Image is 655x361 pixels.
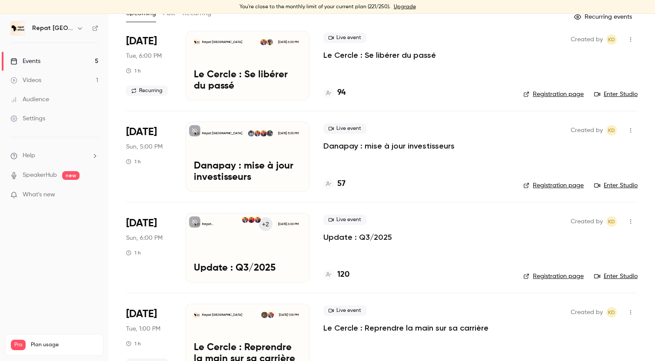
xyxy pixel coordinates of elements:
[323,123,366,134] span: Live event
[323,87,346,99] a: 94
[594,90,638,99] a: Enter Studio
[126,67,141,74] div: 1 h
[260,39,266,45] img: Kara Diaby
[126,125,157,139] span: [DATE]
[31,341,98,348] span: Plan usage
[323,178,346,190] a: 57
[10,151,98,160] li: help-dropdown-opener
[88,191,98,199] iframe: Noticeable Trigger
[32,24,73,33] h6: Repat [GEOGRAPHIC_DATA]
[606,34,617,45] span: Kara Diaby
[267,39,273,45] img: Oumou Diarisso
[194,312,200,318] img: Le Cercle : Reprendre la main sur sa carrière
[260,130,266,136] img: Mounir Telkass
[275,39,301,45] span: [DATE] 6:00 PM
[126,249,141,256] div: 1 h
[23,171,57,180] a: SpeakerHub
[126,142,163,151] span: Sun, 5:00 PM
[255,217,261,223] img: Mounir Telkass
[202,313,242,317] p: Repat [GEOGRAPHIC_DATA]
[254,130,260,136] img: Kara Diaby
[194,70,301,92] p: Le Cercle : Se libérer du passé
[126,31,172,100] div: Sep 23 Tue, 8:00 PM (Europe/Paris)
[323,141,455,151] a: Danapay : mise à jour investisseurs
[202,131,242,136] p: Repat [GEOGRAPHIC_DATA]
[194,161,301,183] p: Danapay : mise à jour investisseurs
[62,171,80,180] span: new
[11,21,25,35] img: Repat Africa
[258,216,273,232] div: +2
[571,34,603,45] span: Created by
[323,215,366,225] span: Live event
[594,272,638,281] a: Enter Studio
[194,39,200,45] img: Le Cercle : Se libérer du passé
[608,307,615,318] span: KD
[570,10,638,24] button: Recurring events
[126,325,160,333] span: Tue, 1:00 PM
[571,216,603,227] span: Created by
[275,130,301,136] span: [DATE] 5:00 PM
[126,234,163,242] span: Sun, 6:00 PM
[10,114,45,123] div: Settings
[126,213,172,282] div: Sep 28 Sun, 8:00 PM (Europe/Brussels)
[275,221,301,227] span: [DATE] 6:00 PM
[194,263,301,274] p: Update : Q3/2025
[571,125,603,136] span: Created by
[11,340,26,350] span: Pro
[523,90,584,99] a: Registration page
[10,57,40,66] div: Events
[126,158,141,165] div: 1 h
[323,50,436,60] a: Le Cercle : Se libérer du passé
[323,33,366,43] span: Live event
[186,31,309,100] a: Le Cercle : Se libérer du passéRepat [GEOGRAPHIC_DATA]Oumou DiarissoKara Diaby[DATE] 6:00 PMLe Ce...
[606,125,617,136] span: Kara Diaby
[337,178,346,190] h4: 57
[261,312,267,318] img: Hannah Dehauteur
[608,216,615,227] span: KD
[10,76,41,85] div: Videos
[323,269,349,281] a: 120
[242,217,248,223] img: Kara Diaby
[23,151,35,160] span: Help
[323,323,489,333] a: Le Cercle : Reprendre la main sur sa carrière
[10,95,49,104] div: Audience
[126,216,157,230] span: [DATE]
[202,222,242,226] p: Repat [GEOGRAPHIC_DATA]
[394,3,416,10] a: Upgrade
[248,130,254,136] img: Demba Dembele
[186,213,309,282] a: Update : Q3/2025Repat [GEOGRAPHIC_DATA]+2Mounir TelkassFatoumata DiaKara Diaby[DATE] 6:00 PMUpdat...
[267,130,273,136] img: Moussa Dembele
[276,312,301,318] span: [DATE] 1:00 PM
[323,232,392,242] a: Update : Q3/2025
[606,307,617,318] span: Kara Diaby
[323,305,366,316] span: Live event
[126,122,172,191] div: Sep 28 Sun, 7:00 PM (Europe/Paris)
[202,40,242,44] p: Repat [GEOGRAPHIC_DATA]
[126,86,168,96] span: Recurring
[606,216,617,227] span: Kara Diaby
[186,122,309,191] a: Danapay : mise à jour investisseursRepat [GEOGRAPHIC_DATA]Moussa DembeleMounir TelkassKara DiabyD...
[594,181,638,190] a: Enter Studio
[608,125,615,136] span: KD
[523,181,584,190] a: Registration page
[268,312,274,318] img: Kara Diaby
[126,307,157,321] span: [DATE]
[571,307,603,318] span: Created by
[23,190,55,199] span: What's new
[608,34,615,45] span: KD
[126,34,157,48] span: [DATE]
[248,217,254,223] img: Fatoumata Dia
[523,272,584,281] a: Registration page
[337,87,346,99] h4: 94
[337,269,349,281] h4: 120
[126,340,141,347] div: 1 h
[126,52,162,60] span: Tue, 6:00 PM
